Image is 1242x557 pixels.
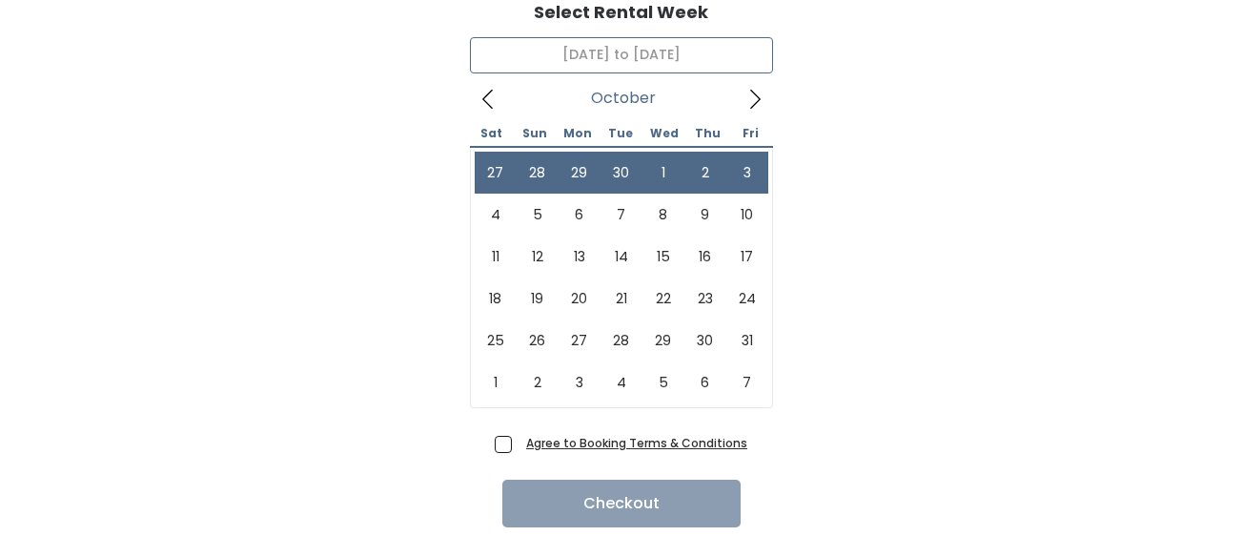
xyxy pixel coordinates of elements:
[517,320,559,361] span: October 26, 2025
[475,152,517,194] span: September 27, 2025
[470,37,773,73] input: Select week
[559,152,601,194] span: September 29, 2025
[726,361,768,403] span: November 7, 2025
[559,236,601,278] span: October 13, 2025
[601,236,642,278] span: October 14, 2025
[642,194,684,236] span: October 8, 2025
[556,128,599,139] span: Mon
[470,128,513,139] span: Sat
[513,128,556,139] span: Sun
[642,236,684,278] span: October 15, 2025
[642,128,685,139] span: Wed
[601,278,642,320] span: October 21, 2025
[684,361,726,403] span: November 6, 2025
[559,194,601,236] span: October 6, 2025
[601,194,642,236] span: October 7, 2025
[684,152,726,194] span: October 2, 2025
[642,361,684,403] span: November 5, 2025
[601,152,642,194] span: September 30, 2025
[534,3,708,22] h1: Select Rental Week
[684,194,726,236] span: October 9, 2025
[642,152,684,194] span: October 1, 2025
[600,128,642,139] span: Tue
[726,320,768,361] span: October 31, 2025
[601,320,642,361] span: October 28, 2025
[684,278,726,320] span: October 23, 2025
[517,236,559,278] span: October 12, 2025
[559,320,601,361] span: October 27, 2025
[475,236,517,278] span: October 11, 2025
[726,194,768,236] span: October 10, 2025
[642,320,684,361] span: October 29, 2025
[475,320,517,361] span: October 25, 2025
[591,94,656,102] span: October
[686,128,729,139] span: Thu
[526,435,747,451] a: Agree to Booking Terms & Conditions
[684,236,726,278] span: October 16, 2025
[475,278,517,320] span: October 18, 2025
[726,152,768,194] span: October 3, 2025
[475,361,517,403] span: November 1, 2025
[729,128,772,139] span: Fri
[517,194,559,236] span: October 5, 2025
[684,320,726,361] span: October 30, 2025
[642,278,684,320] span: October 22, 2025
[517,278,559,320] span: October 19, 2025
[559,278,601,320] span: October 20, 2025
[502,480,741,527] button: Checkout
[517,152,559,194] span: September 28, 2025
[726,236,768,278] span: October 17, 2025
[726,278,768,320] span: October 24, 2025
[475,194,517,236] span: October 4, 2025
[601,361,642,403] span: November 4, 2025
[517,361,559,403] span: November 2, 2025
[559,361,601,403] span: November 3, 2025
